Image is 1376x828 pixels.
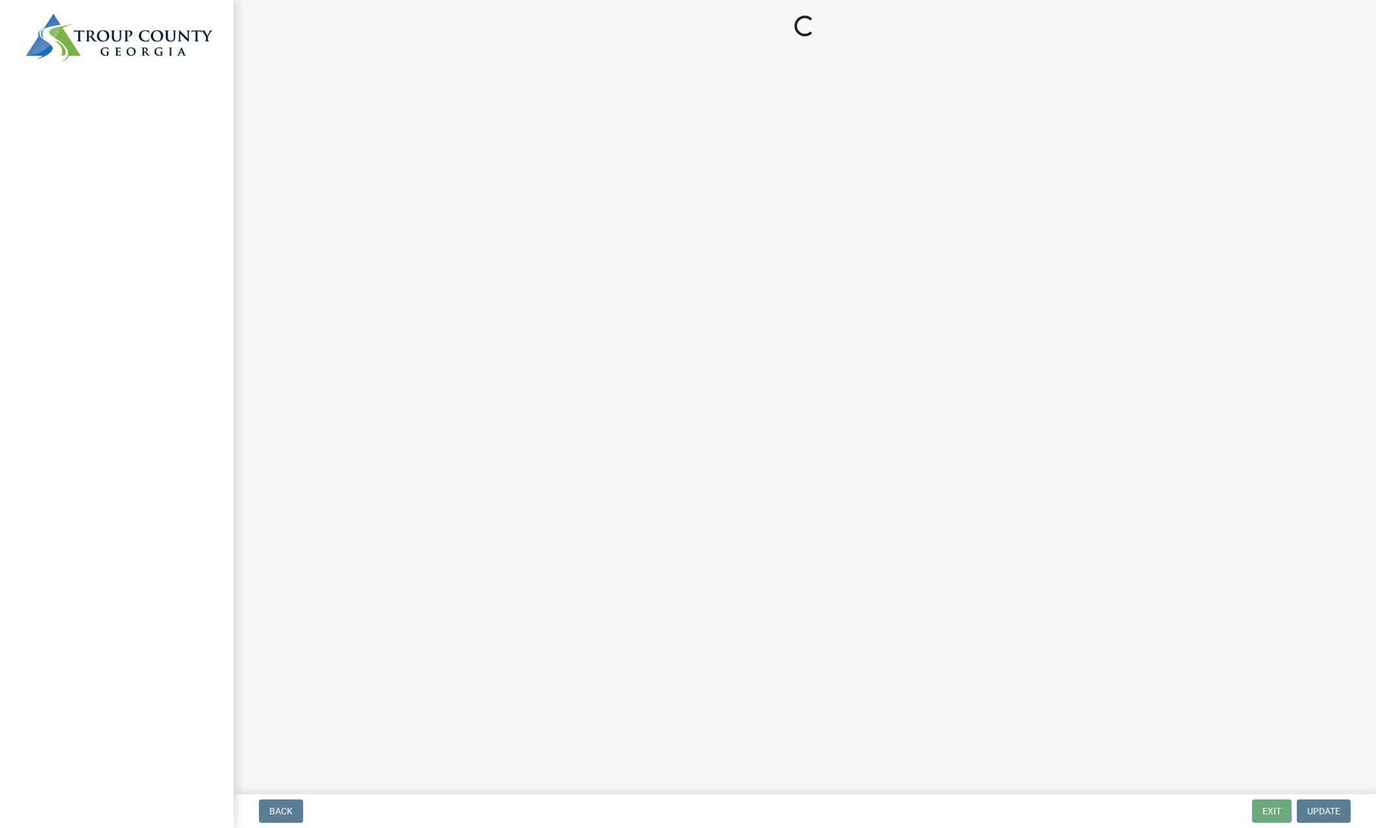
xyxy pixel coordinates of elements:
button: Exit [1252,799,1292,823]
img: Troup County, Georgia [26,14,213,61]
span: Back [269,806,293,816]
span: Update [1307,806,1340,816]
button: Update [1297,799,1351,823]
button: Back [259,799,303,823]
